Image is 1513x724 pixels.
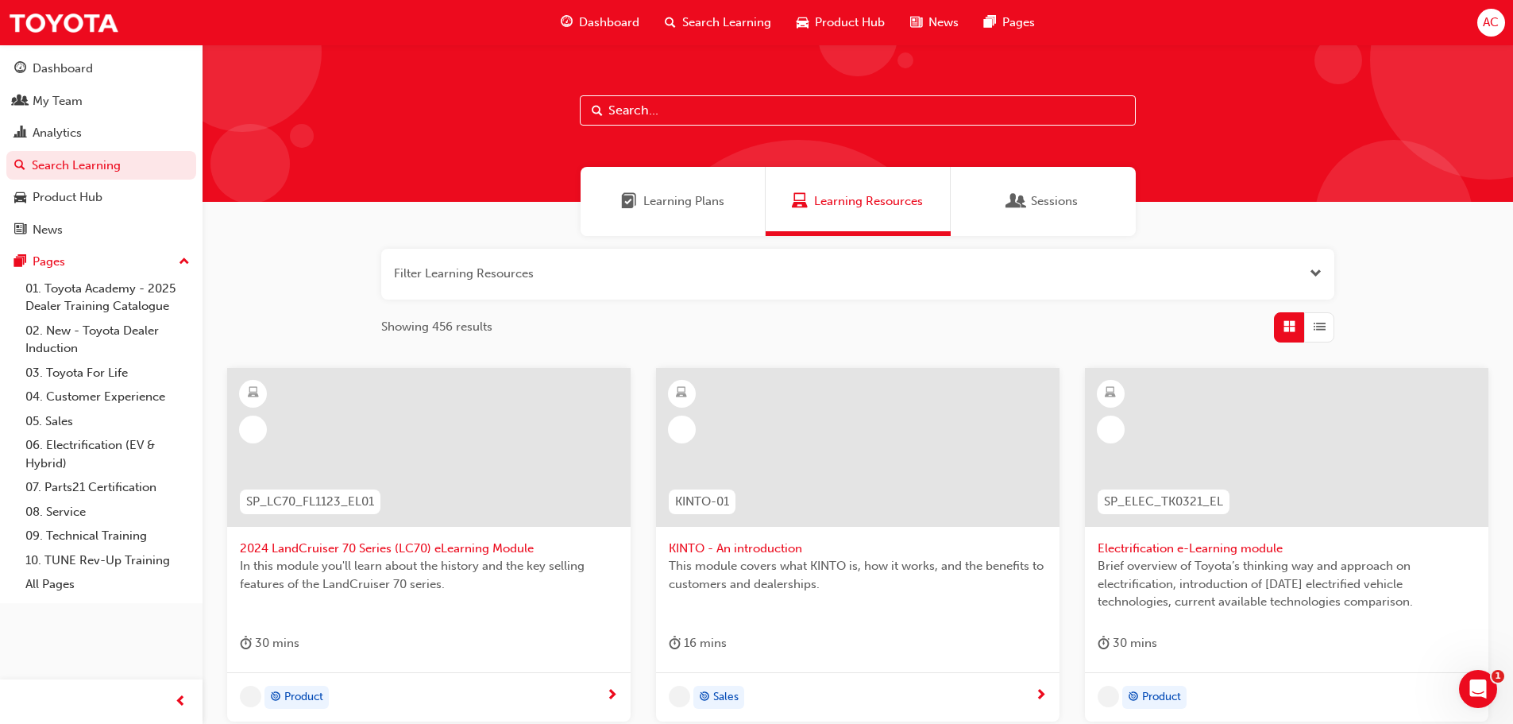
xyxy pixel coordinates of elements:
[984,13,996,33] span: pages-icon
[19,319,196,361] a: 02. New - Toyota Dealer Induction
[606,689,618,703] span: next-icon
[33,92,83,110] div: My Team
[14,223,26,238] span: news-icon
[14,159,25,173] span: search-icon
[656,368,1059,722] a: KINTO-01KINTO - An introductionThis module covers what KINTO is, how it works, and the benefits t...
[6,215,196,245] a: News
[665,13,676,33] span: search-icon
[19,524,196,548] a: 09. Technical Training
[971,6,1048,39] a: pages-iconPages
[14,62,26,76] span: guage-icon
[669,540,1047,558] span: KINTO - An introduction
[19,277,196,319] a: 01. Toyota Academy - 2025 Dealer Training Catalogue
[240,557,618,593] span: In this module you'll learn about the history and the key selling features of the LandCruiser 70 ...
[19,361,196,385] a: 03. Toyota For Life
[246,493,374,511] span: SP_LC70_FL1123_EL01
[1142,688,1181,707] span: Product
[682,14,771,32] span: Search Learning
[1459,670,1497,708] iframe: Intercom live chat
[175,692,187,712] span: prev-icon
[14,126,26,141] span: chart-icon
[652,6,784,39] a: search-iconSearch Learning
[240,633,252,653] span: duration-icon
[1105,383,1116,404] span: learningResourceType_ELEARNING-icon
[621,192,637,211] span: Learning Plans
[6,51,196,247] button: DashboardMy TeamAnalyticsSearch LearningProduct HubNews
[19,433,196,475] a: 06. Electrification (EV & Hybrid)
[1314,318,1326,336] span: List
[815,14,885,32] span: Product Hub
[19,409,196,434] a: 05. Sales
[33,124,82,142] div: Analytics
[1031,192,1078,211] span: Sessions
[580,95,1136,126] input: Search...
[675,493,729,511] span: KINTO-01
[1098,540,1476,558] span: Electrification e-Learning module
[548,6,652,39] a: guage-iconDashboard
[797,13,809,33] span: car-icon
[248,383,259,404] span: learningResourceType_ELEARNING-icon
[792,192,808,211] span: Learning Resources
[1035,689,1047,703] span: next-icon
[1098,686,1119,707] span: undefined-icon
[8,5,119,41] img: Trak
[1483,14,1499,32] span: AC
[240,540,618,558] span: 2024 LandCruiser 70 Series (LC70) eLearning Module
[1085,368,1488,722] a: SP_ELEC_TK0321_ELElectrification e-Learning moduleBrief overview of Toyota’s thinking way and app...
[227,368,631,722] a: SP_LC70_FL1123_EL012024 LandCruiser 70 Series (LC70) eLearning ModuleIn this module you'll learn ...
[643,192,724,211] span: Learning Plans
[1477,9,1505,37] button: AC
[19,548,196,573] a: 10. TUNE Rev-Up Training
[928,14,959,32] span: News
[910,13,922,33] span: news-icon
[33,188,102,207] div: Product Hub
[240,686,261,707] span: undefined-icon
[19,385,196,409] a: 04. Customer Experience
[581,167,766,236] a: Learning PlansLearning Plans
[19,572,196,597] a: All Pages
[14,255,26,269] span: pages-icon
[284,688,323,707] span: Product
[270,687,281,708] span: target-icon
[1310,265,1322,283] button: Open the filter
[6,247,196,277] button: Pages
[766,167,951,236] a: Learning ResourcesLearning Resources
[713,688,739,707] span: Sales
[1098,633,1110,653] span: duration-icon
[6,118,196,148] a: Analytics
[33,221,63,239] div: News
[1098,633,1157,653] div: 30 mins
[6,87,196,116] a: My Team
[676,383,687,404] span: learningResourceType_ELEARNING-icon
[814,192,923,211] span: Learning Resources
[784,6,897,39] a: car-iconProduct Hub
[6,183,196,212] a: Product Hub
[1128,687,1139,708] span: target-icon
[179,252,190,273] span: up-icon
[951,167,1136,236] a: SessionsSessions
[240,633,299,653] div: 30 mins
[19,475,196,500] a: 07. Parts21 Certification
[1492,670,1504,683] span: 1
[1009,192,1025,211] span: Sessions
[19,500,196,525] a: 08. Service
[1104,493,1223,511] span: SP_ELEC_TK0321_EL
[897,6,971,39] a: news-iconNews
[6,151,196,180] a: Search Learning
[669,686,690,707] span: undefined-icon
[14,95,26,109] span: people-icon
[33,253,65,271] div: Pages
[669,633,727,653] div: 16 mins
[669,633,681,653] span: duration-icon
[579,14,639,32] span: Dashboard
[33,60,93,78] div: Dashboard
[561,13,573,33] span: guage-icon
[592,102,603,120] span: Search
[1283,318,1295,336] span: Grid
[669,557,1047,593] span: This module covers what KINTO is, how it works, and the benefits to customers and dealerships.
[381,318,492,336] span: Showing 456 results
[1098,557,1476,611] span: Brief overview of Toyota’s thinking way and approach on electrification, introduction of [DATE] e...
